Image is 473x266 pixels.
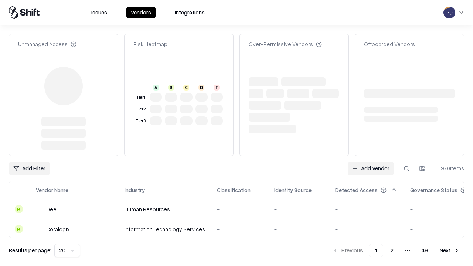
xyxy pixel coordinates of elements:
div: Deel [46,205,58,213]
button: 2 [385,244,399,257]
div: - [274,205,323,213]
div: B [168,85,174,91]
button: Issues [87,7,112,18]
a: Add Vendor [348,162,394,175]
div: Identity Source [274,186,312,194]
div: Over-Permissive Vendors [249,40,322,48]
div: Tier 1 [135,94,147,100]
div: Tier 2 [135,106,147,112]
img: Deel [36,205,43,213]
div: D [198,85,204,91]
button: Add Filter [9,162,50,175]
div: A [153,85,159,91]
p: Results per page: [9,246,51,254]
div: Tier 3 [135,118,147,124]
div: Vendor Name [36,186,68,194]
div: - [274,225,323,233]
div: F [214,85,220,91]
div: - [217,205,262,213]
div: 970 items [435,164,464,172]
div: Information Technology Services [125,225,205,233]
div: Risk Heatmap [133,40,167,48]
div: Classification [217,186,251,194]
div: B [15,205,23,213]
div: Human Resources [125,205,205,213]
div: Coralogix [46,225,69,233]
button: Next [435,244,464,257]
div: B [15,225,23,233]
button: 49 [416,244,434,257]
div: - [217,225,262,233]
button: 1 [369,244,383,257]
button: Integrations [170,7,209,18]
button: Vendors [126,7,156,18]
img: Coralogix [36,225,43,233]
div: Unmanaged Access [18,40,76,48]
div: Detected Access [335,186,378,194]
div: Industry [125,186,145,194]
div: - [335,205,398,213]
div: Governance Status [410,186,457,194]
div: Offboarded Vendors [364,40,415,48]
div: - [335,225,398,233]
nav: pagination [328,244,464,257]
div: C [183,85,189,91]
